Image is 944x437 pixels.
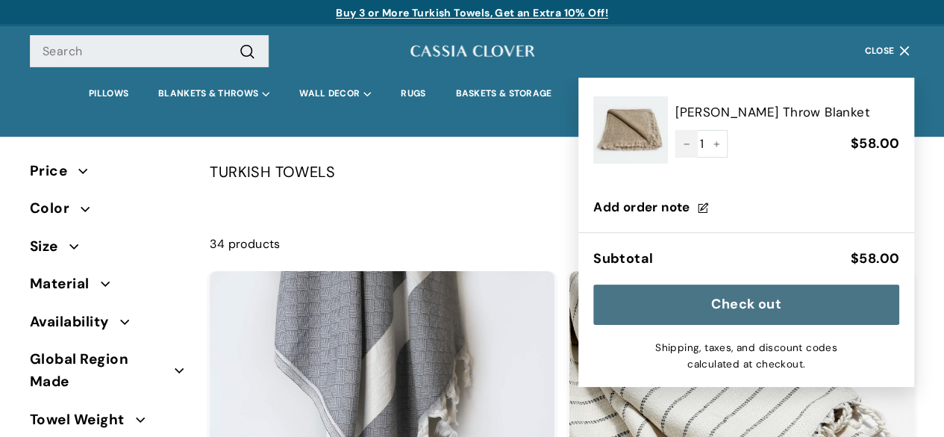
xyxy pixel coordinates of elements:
span: Price [30,160,78,182]
button: Increase item quantity by one [705,130,728,158]
summary: TURKISH TOWELS & MORE [567,77,726,111]
button: Check out [593,285,899,325]
span: Close [865,46,895,56]
button: Price [30,156,186,193]
button: Color [30,193,186,231]
button: Reduce item quantity by one [675,130,698,158]
a: Buy 3 or More Turkish Towels, Get an Extra 10% Off! [336,6,607,19]
button: Material [30,269,186,306]
img: Asher Throw Blanket [593,93,668,167]
a: BASKETS & STORAGE [440,77,566,111]
a: RUGS [386,77,440,111]
span: Size [30,235,69,258]
span: Towel Weight [30,409,136,431]
button: Global Region Made [30,344,186,405]
small: Shipping, taxes, and discount codes calculated at checkout. [638,340,854,373]
div: 34 products [210,235,562,254]
button: Close [856,29,924,73]
input: Search [30,35,269,68]
span: Global Region Made [30,348,175,394]
button: Size [30,232,186,269]
div: $58.00 [851,248,899,270]
label: Add order note [593,197,899,217]
a: PILLOWS [74,77,143,111]
span: Availability [30,311,120,333]
span: Material [30,273,101,295]
summary: WALL DECOR [284,77,386,111]
a: [PERSON_NAME] Throw Blanket [675,102,899,123]
div: Subtotal [593,248,653,270]
button: Availability [30,307,186,344]
span: Color [30,197,81,220]
span: $58.00 [851,134,899,152]
p: TURKISH TOWELS [210,160,914,184]
summary: BLANKETS & THROWS [143,77,284,111]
